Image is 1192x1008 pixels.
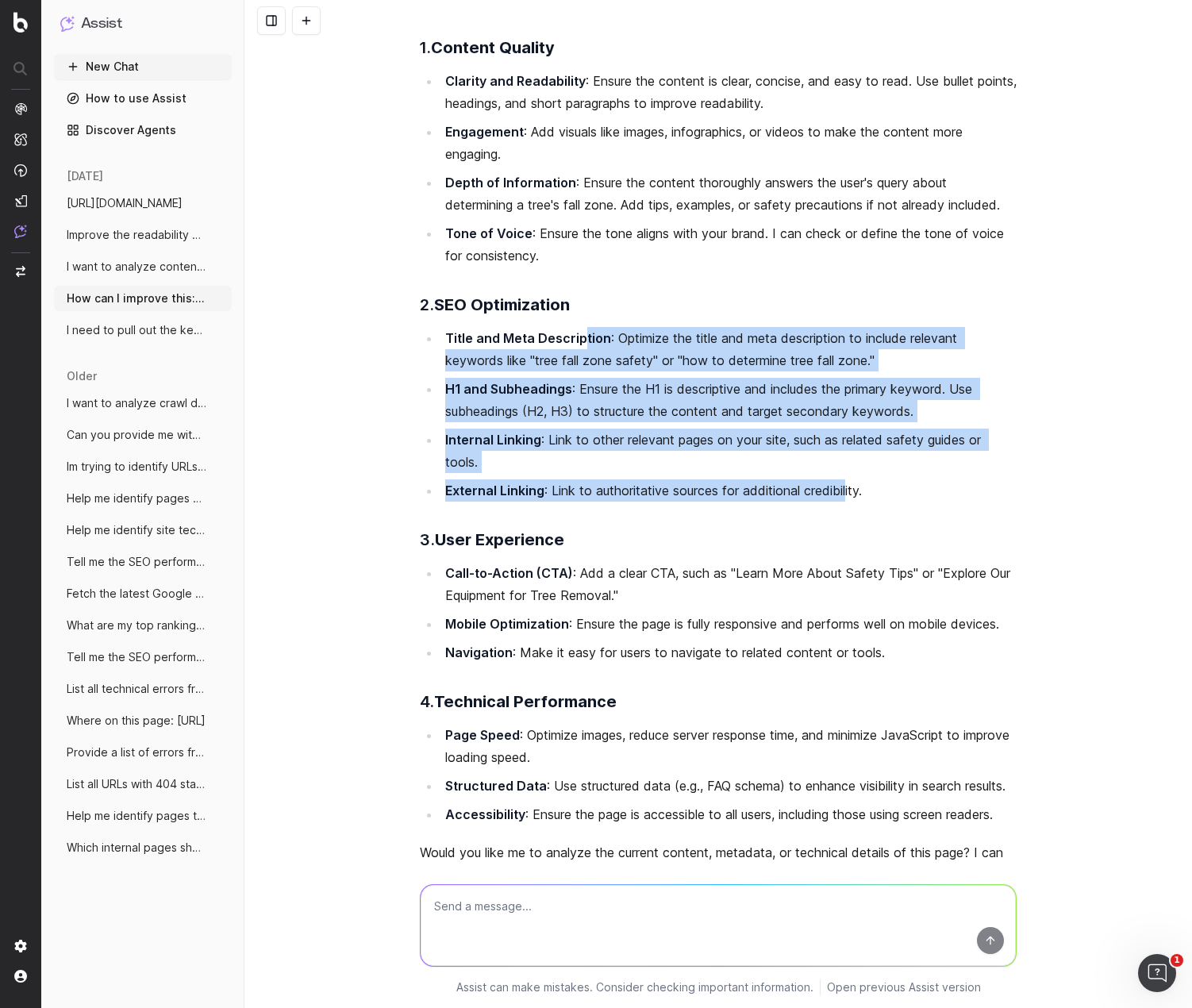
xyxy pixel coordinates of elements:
[440,429,1017,473] li: : Link to other relevant pages on your site, such as related safety guides or tools.
[54,803,232,829] button: Help me identify pages that could use co
[60,13,225,35] button: Assist
[54,581,232,606] button: Fetch the latest Google search results f
[14,102,27,115] img: Analytics
[445,73,586,89] strong: Clarity and Readability
[67,713,206,729] span: Where on this page: [URL]
[54,835,232,860] button: Which internal pages should I link to fr
[67,368,97,384] span: older
[67,290,206,306] span: How can I improve this: [URL]
[67,649,206,665] span: Tell me the SEO performance of /Project-
[67,491,206,506] span: Help me identify pages on the website wi
[54,86,232,111] a: How to use Assist
[67,195,183,211] span: [URL][DOMAIN_NAME]
[456,979,813,995] p: Assist can make mistakes. Consider checking important information.
[445,330,611,346] strong: Title and Meta Description
[445,644,513,660] strong: Navigation
[54,117,232,143] a: Discover Agents
[445,124,524,140] strong: Engagement
[81,13,122,35] h1: Assist
[440,562,1017,606] li: : Add a clear CTA, such as "Learn More About Safety Tips" or "Explore Our Equipment for Tree Remo...
[431,38,555,57] strong: Content Quality
[434,295,570,314] strong: SEO Optimization
[420,841,1017,886] p: Would you like me to analyze the current content, metadata, or technical details of this page? I ...
[440,171,1017,216] li: : Ensure the content thoroughly answers the user's query about determining a tree's fall zone. Ad...
[445,565,573,581] strong: Call-to-Action (CTA)
[67,744,206,760] span: Provide a list of errors from the latest
[54,286,232,311] button: How can I improve this: [URL]
[54,517,232,543] button: Help me identify site technical errors
[445,381,572,397] strong: H1 and Subheadings
[54,486,232,511] button: Help me identify pages on the website wi
[445,225,533,241] strong: Tone of Voice
[440,222,1017,267] li: : Ensure the tone aligns with your brand. I can check or define the tone of voice for consistency.
[67,586,206,602] span: Fetch the latest Google search results f
[67,617,206,633] span: What are my top ranking pages?
[440,775,1017,797] li: : Use structured data (e.g., FAQ schema) to enhance visibility in search results.
[445,778,547,794] strong: Structured Data
[440,641,1017,664] li: : Make it easy for users to navigate to related content or tools.
[54,676,232,702] button: List all technical errors from last craw
[54,254,232,279] button: I want to analyze content in /Project-Up
[54,422,232,448] button: Can you provide me with broken links on
[440,378,1017,422] li: : Ensure the H1 is descriptive and includes the primary keyword. Use subheadings (H2, H3) to stru...
[67,227,206,243] span: Improve the readability of /project-upti
[14,164,27,177] img: Activation
[67,459,206,475] span: Im trying to identify URLs in the folder
[54,454,232,479] button: Im trying to identify URLs in the folder
[440,724,1017,768] li: : Optimize images, reduce server response time, and minimize JavaScript to improve loading speed.
[14,225,27,238] img: Assist
[440,327,1017,371] li: : Optimize the title and meta description to include relevant keywords like "tree fall zone safet...
[13,12,28,33] img: Botify logo
[54,613,232,638] button: What are my top ranking pages?
[67,168,103,184] span: [DATE]
[60,16,75,31] img: Assist
[54,317,232,343] button: I need to pull out the keywords from thi
[1171,954,1183,967] span: 1
[827,979,981,995] a: Open previous Assist version
[435,530,564,549] strong: User Experience
[67,840,206,856] span: Which internal pages should I link to fr
[67,259,206,275] span: I want to analyze content in /Project-Up
[54,771,232,797] button: List all URLs with 404 status code from
[440,479,1017,502] li: : Link to authoritative sources for additional credibility.
[445,806,525,822] strong: Accessibility
[14,940,27,952] img: Setting
[67,522,206,538] span: Help me identify site technical errors
[67,808,206,824] span: Help me identify pages that could use co
[54,222,232,248] button: Improve the readability of /project-upti
[440,803,1017,825] li: : Ensure the page is accessible to all users, including those using screen readers.
[16,266,25,277] img: Switch project
[420,292,1017,317] h3: 2.
[440,613,1017,635] li: : Ensure the page is fully responsive and performs well on mobile devices.
[54,549,232,575] button: Tell me the SEO performance of unitedren
[67,427,206,443] span: Can you provide me with broken links on
[67,776,206,792] span: List all URLs with 404 status code from
[54,54,232,79] button: New Chat
[445,483,544,498] strong: External Linking
[14,970,27,983] img: My account
[445,432,541,448] strong: Internal Linking
[67,554,206,570] span: Tell me the SEO performance of unitedren
[1138,954,1176,992] iframe: Intercom live chat
[14,194,27,207] img: Studio
[54,190,232,216] button: [URL][DOMAIN_NAME]
[54,708,232,733] button: Where on this page: [URL]
[54,644,232,670] button: Tell me the SEO performance of /Project-
[440,70,1017,114] li: : Ensure the content is clear, concise, and easy to read. Use bullet points, headings, and short ...
[54,391,232,416] button: I want to analyze crawl depth of my site
[54,740,232,765] button: Provide a list of errors from the latest
[67,395,206,411] span: I want to analyze crawl depth of my site
[14,133,27,146] img: Intelligence
[434,692,617,711] strong: Technical Performance
[445,727,520,743] strong: Page Speed
[420,689,1017,714] h3: 4.
[420,527,1017,552] h3: 3.
[445,175,576,190] strong: Depth of Information
[67,681,206,697] span: List all technical errors from last craw
[440,121,1017,165] li: : Add visuals like images, infographics, or videos to make the content more engaging.
[420,35,1017,60] h3: 1.
[67,322,206,338] span: I need to pull out the keywords from thi
[445,616,569,632] strong: Mobile Optimization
